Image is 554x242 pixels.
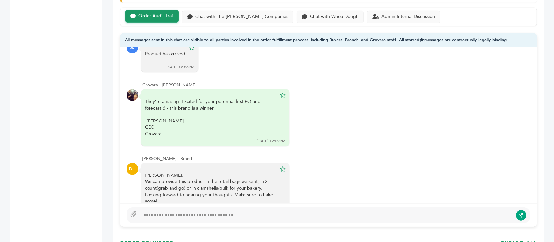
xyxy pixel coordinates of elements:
div: [PERSON_NAME], [145,172,276,204]
div: DH [127,163,138,175]
div: Admin Internal Discussion [381,14,435,20]
div: -[PERSON_NAME] [145,118,276,124]
div: [PERSON_NAME] - Brand [142,156,530,162]
div: Chat with The [PERSON_NAME] Companies [195,14,288,20]
div: CEO [145,124,276,131]
div: They’re amazing. Excited for your potential first PO and forecast ;) - this brand is a winner. [145,98,276,137]
div: Chat with Whoa Dough [310,14,358,20]
div: [DATE] 12:09PM [257,138,286,144]
div: All messages sent in this chat are visible to all parties involved in the order fulfillment proce... [120,33,537,48]
div: [DATE] 12:06PM [166,65,195,70]
div: Grovara [145,131,276,137]
div: JL [127,41,138,53]
div: We can provide this product in the retail bags we sent, in 2 count(grab and go) or in clamshells/... [145,178,276,204]
div: Product has arrived [145,51,185,64]
div: Grovara - [PERSON_NAME] [142,82,530,88]
div: Order Audit Trail [138,13,173,19]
